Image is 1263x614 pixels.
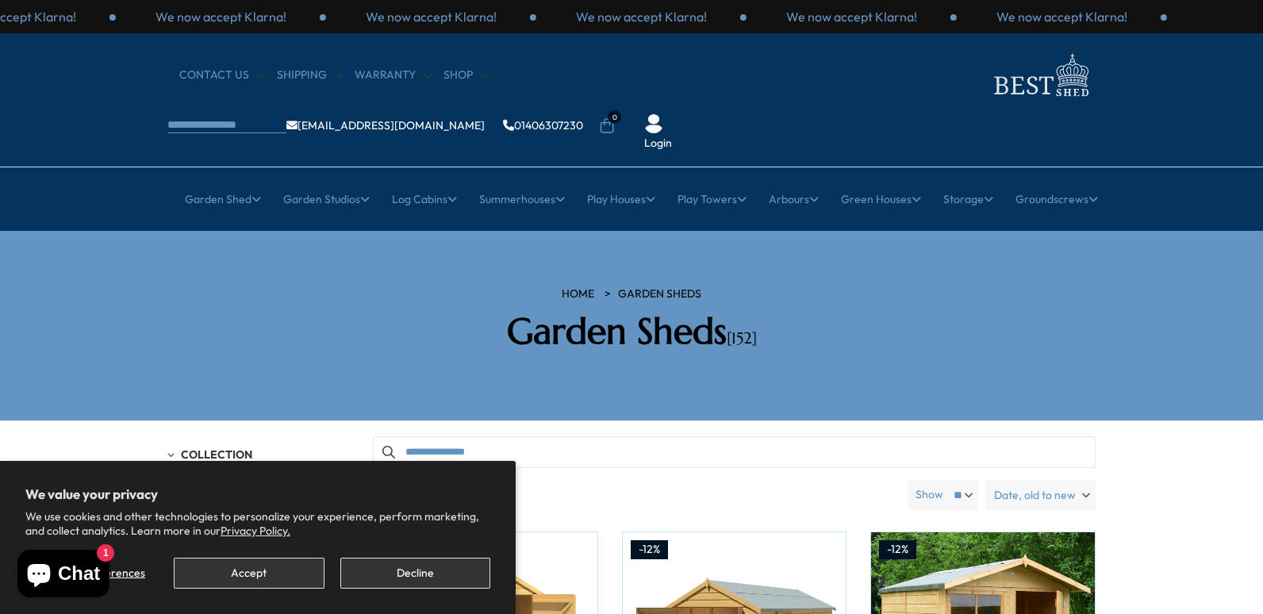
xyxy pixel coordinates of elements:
[25,509,490,538] p: We use cookies and other technologies to personalize your experience, perform marketing, and coll...
[13,550,114,601] inbox-online-store-chat: Shopify online store chat
[644,136,672,152] a: Login
[986,480,1096,510] label: Date, old to new
[367,480,901,510] span: Products
[562,286,594,302] a: HOME
[286,120,485,131] a: [EMAIL_ADDRESS][DOMAIN_NAME]
[443,67,489,83] a: Shop
[181,447,252,462] span: Collection
[340,558,490,589] button: Decline
[994,480,1076,510] span: Date, old to new
[599,118,615,134] a: 0
[1015,179,1098,219] a: Groundscrews
[221,524,290,538] a: Privacy Policy.
[479,179,565,219] a: Summerhouses
[769,179,819,219] a: Arbours
[25,486,490,502] h2: We value your privacy
[678,179,747,219] a: Play Towers
[277,67,343,83] a: Shipping
[957,8,1167,25] div: 3 / 3
[644,114,663,133] img: User Icon
[618,286,701,302] a: Garden Sheds
[116,8,326,25] div: 2 / 3
[608,110,621,124] span: 0
[366,8,497,25] p: We now accept Klarna!
[503,120,583,131] a: 01406307230
[405,310,858,353] h2: Garden Sheds
[283,179,370,219] a: Garden Studios
[392,179,457,219] a: Log Cabins
[587,179,655,219] a: Play Houses
[179,67,265,83] a: CONTACT US
[786,8,917,25] p: We now accept Klarna!
[576,8,707,25] p: We now accept Klarna!
[985,49,1096,101] img: logo
[916,487,943,503] label: Show
[174,558,324,589] button: Accept
[326,8,536,25] div: 3 / 3
[841,179,921,219] a: Green Houses
[536,8,747,25] div: 1 / 3
[155,8,286,25] p: We now accept Klarna!
[747,8,957,25] div: 2 / 3
[879,540,916,559] div: -12%
[185,179,261,219] a: Garden Shed
[943,179,993,219] a: Storage
[373,436,1096,468] input: Search products
[631,540,668,559] div: -12%
[996,8,1127,25] p: We now accept Klarna!
[727,328,757,348] span: [152]
[355,67,432,83] a: Warranty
